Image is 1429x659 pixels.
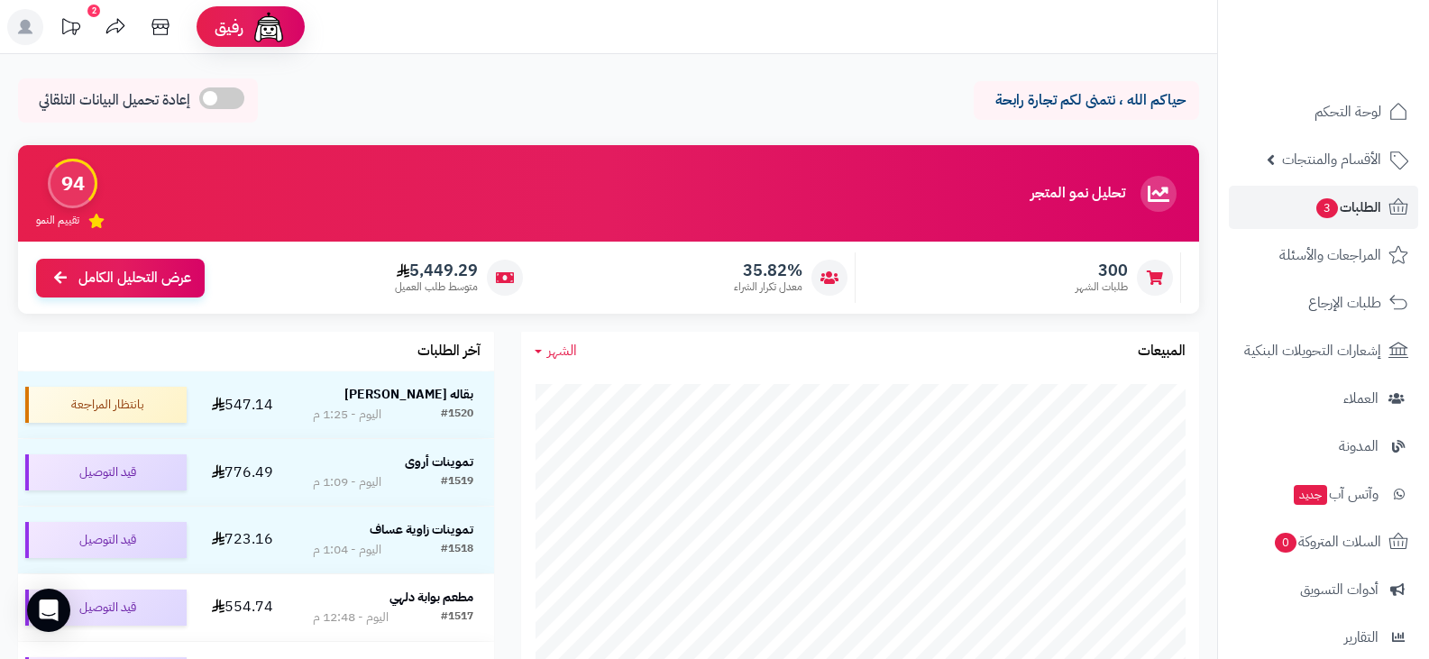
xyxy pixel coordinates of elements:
[389,588,473,607] strong: مطعم بوابة دلهي
[78,268,191,288] span: عرض التحليل الكامل
[25,454,187,490] div: قيد التوصيل
[194,507,292,573] td: 723.16
[395,261,478,280] span: 5,449.29
[36,213,79,228] span: تقييم النمو
[1275,533,1296,553] span: 0
[1292,481,1379,507] span: وآتس آب
[1229,472,1418,516] a: وآتس آبجديد
[547,340,577,362] span: الشهر
[1229,520,1418,563] a: السلات المتروكة0
[1076,261,1128,280] span: 300
[441,406,473,424] div: #1520
[313,609,389,627] div: اليوم - 12:48 م
[194,574,292,641] td: 554.74
[194,439,292,506] td: 776.49
[1294,485,1327,505] span: جديد
[441,609,473,627] div: #1517
[1031,186,1125,202] h3: تحليل نمو المتجر
[734,261,802,280] span: 35.82%
[405,453,473,471] strong: تموينات أروى
[25,387,187,423] div: بانتظار المراجعة
[1229,233,1418,277] a: المراجعات والأسئلة
[194,371,292,438] td: 547.14
[25,590,187,626] div: قيد التوصيل
[215,16,243,38] span: رفيق
[370,520,473,539] strong: تموينات زاوية عساف
[987,90,1186,111] p: حياكم الله ، نتمنى لكم تجارة رابحة
[27,589,70,632] div: Open Intercom Messenger
[313,541,381,559] div: اليوم - 1:04 م
[1229,329,1418,372] a: إشعارات التحويلات البنكية
[48,9,93,50] a: تحديثات المنصة
[25,522,187,558] div: قيد التوصيل
[1229,377,1418,420] a: العملاء
[1229,568,1418,611] a: أدوات التسويق
[87,5,100,17] div: 2
[344,385,473,404] strong: بقاله [PERSON_NAME]
[1279,243,1381,268] span: المراجعات والأسئلة
[1314,99,1381,124] span: لوحة التحكم
[1316,198,1338,218] span: 3
[1244,338,1381,363] span: إشعارات التحويلات البنكية
[1229,90,1418,133] a: لوحة التحكم
[1314,195,1381,220] span: الطلبات
[1343,386,1379,411] span: العملاء
[417,343,481,360] h3: آخر الطلبات
[36,259,205,297] a: عرض التحليل الكامل
[313,406,381,424] div: اليوم - 1:25 م
[1229,425,1418,468] a: المدونة
[535,341,577,362] a: الشهر
[1273,529,1381,554] span: السلات المتروكة
[1308,290,1381,316] span: طلبات الإرجاع
[1229,616,1418,659] a: التقارير
[1344,625,1379,650] span: التقارير
[1339,434,1379,459] span: المدونة
[251,9,287,45] img: ai-face.png
[1229,186,1418,229] a: الطلبات3
[1282,147,1381,172] span: الأقسام والمنتجات
[1229,281,1418,325] a: طلبات الإرجاع
[734,279,802,295] span: معدل تكرار الشراء
[313,473,381,491] div: اليوم - 1:09 م
[395,279,478,295] span: متوسط طلب العميل
[1076,279,1128,295] span: طلبات الشهر
[441,473,473,491] div: #1519
[441,541,473,559] div: #1518
[1300,577,1379,602] span: أدوات التسويق
[39,90,190,111] span: إعادة تحميل البيانات التلقائي
[1138,343,1186,360] h3: المبيعات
